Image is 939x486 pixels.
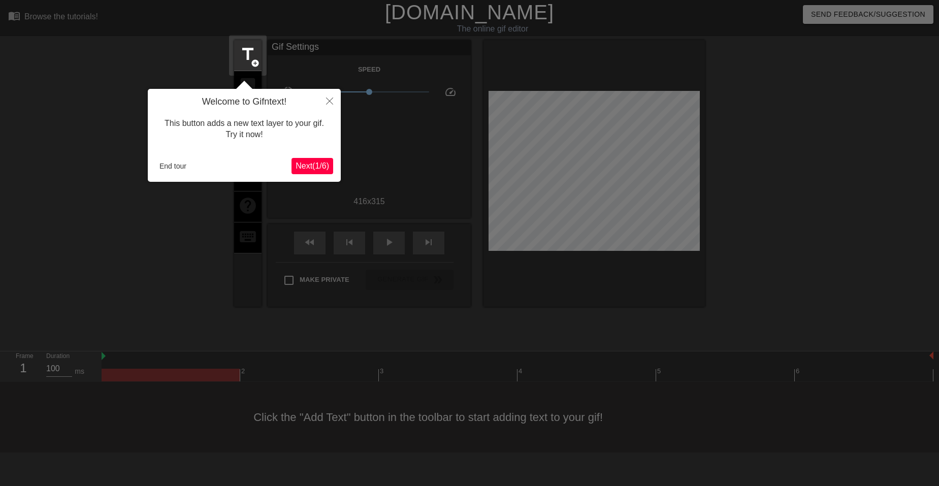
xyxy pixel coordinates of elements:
span: Next ( 1 / 6 ) [296,161,329,170]
button: Close [318,89,341,112]
div: This button adds a new text layer to your gif. Try it now! [155,108,333,151]
button: Next [292,158,333,174]
h4: Welcome to Gifntext! [155,96,333,108]
button: End tour [155,158,190,174]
